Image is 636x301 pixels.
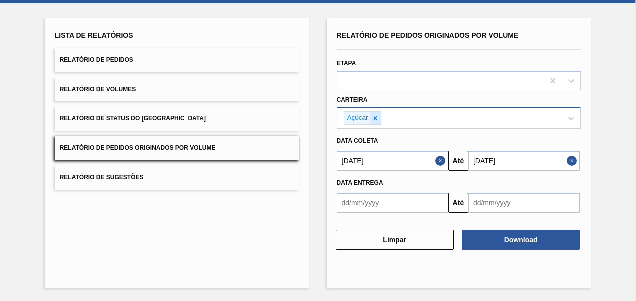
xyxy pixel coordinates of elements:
button: Limpar [336,230,454,250]
button: Close [567,151,580,171]
span: Relatório de Pedidos Originados por Volume [337,31,519,39]
button: Relatório de Volumes [55,77,299,102]
span: Relatório de Sugestões [60,174,144,181]
span: Relatório de Status do [GEOGRAPHIC_DATA] [60,115,206,122]
button: Download [462,230,580,250]
span: Lista de Relatórios [55,31,133,39]
span: Data coleta [337,137,378,144]
button: Relatório de Status do [GEOGRAPHIC_DATA] [55,106,299,131]
button: Relatório de Pedidos Originados por Volume [55,136,299,160]
button: Relatório de Sugestões [55,165,299,190]
label: Carteira [337,96,368,103]
button: Até [448,151,468,171]
button: Até [448,193,468,213]
span: Relatório de Volumes [60,86,136,93]
span: Relatório de Pedidos [60,56,133,63]
input: dd/mm/yyyy [468,193,580,213]
label: Etapa [337,60,356,67]
input: dd/mm/yyyy [337,193,448,213]
input: dd/mm/yyyy [468,151,580,171]
button: Relatório de Pedidos [55,48,299,72]
button: Close [435,151,448,171]
span: Relatório de Pedidos Originados por Volume [60,144,216,151]
div: Açúcar [344,112,370,124]
input: dd/mm/yyyy [337,151,448,171]
span: Data Entrega [337,179,383,186]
